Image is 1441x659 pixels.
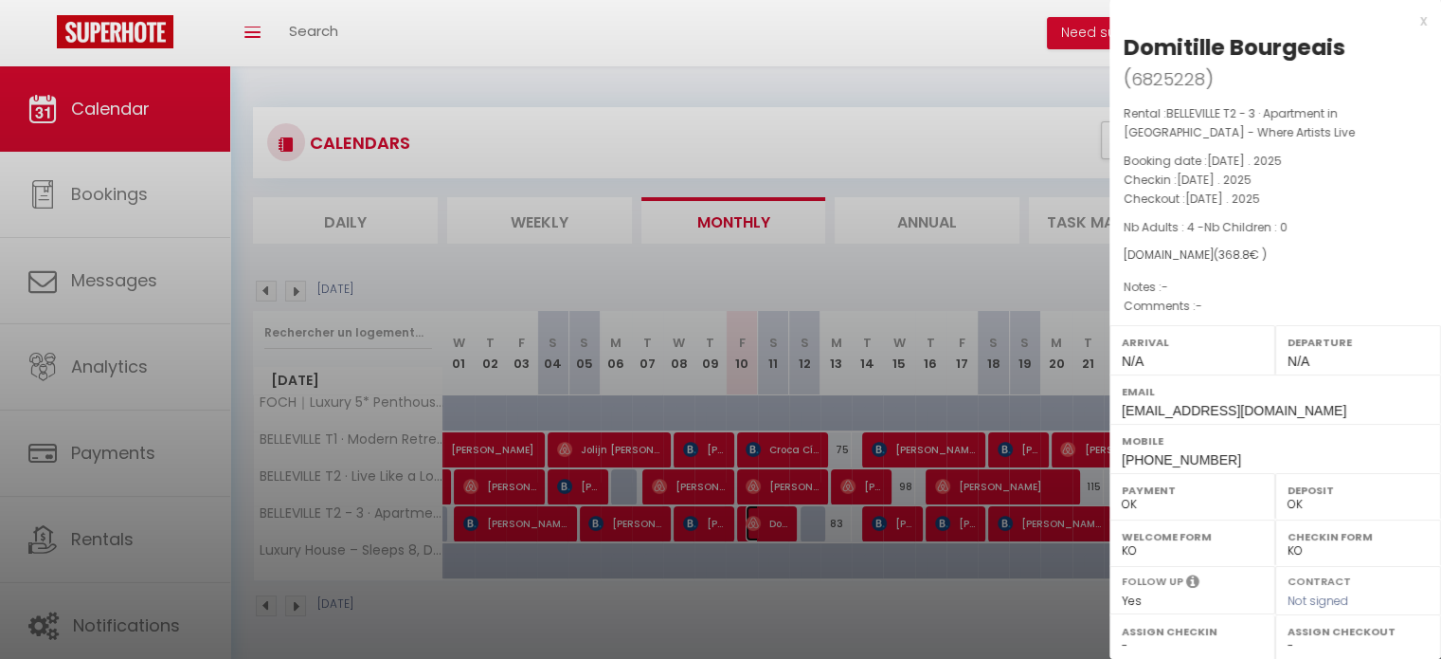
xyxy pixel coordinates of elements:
label: Departure [1288,333,1429,352]
span: Not signed [1288,593,1348,609]
span: 368.8 [1218,247,1250,263]
span: BELLEVILLE T2 - 3 · Apartment in [GEOGRAPHIC_DATA] - Where Artists Live [1124,105,1355,140]
div: [DOMAIN_NAME] [1124,247,1427,265]
span: N/A [1288,354,1309,369]
label: Payment [1122,481,1263,500]
label: Mobile [1122,431,1429,450]
span: N/A [1122,354,1144,369]
label: Checkin form [1288,527,1429,546]
p: Notes : [1124,278,1427,297]
p: Comments : [1124,297,1427,316]
label: Contract [1288,574,1351,586]
span: - [1162,279,1168,295]
label: Welcome form [1122,527,1263,546]
p: Checkout : [1124,190,1427,209]
label: Follow up [1122,574,1183,590]
span: [DATE] . 2025 [1177,172,1252,188]
div: Domitille Bourgeais [1124,32,1345,63]
p: Booking date : [1124,152,1427,171]
span: Nb Children : 0 [1204,219,1288,235]
span: [PHONE_NUMBER] [1122,452,1241,467]
label: Assign Checkout [1288,622,1429,641]
p: Checkin : [1124,171,1427,190]
label: Deposit [1288,481,1429,500]
label: Email [1122,382,1429,401]
label: Assign Checkin [1122,622,1263,641]
span: ( ) [1124,65,1214,92]
span: 6825228 [1131,67,1205,91]
p: Rental : [1124,104,1427,142]
span: [EMAIL_ADDRESS][DOMAIN_NAME] [1122,403,1346,418]
span: - [1196,298,1202,314]
span: Nb Adults : 4 - [1124,219,1288,235]
span: [DATE] . 2025 [1185,191,1260,207]
label: Arrival [1122,333,1263,352]
span: ( € ) [1214,247,1267,263]
i: Select YES if you want to send post-checkout messages sequences [1186,574,1199,595]
div: x [1109,9,1427,32]
span: [DATE] . 2025 [1207,153,1282,169]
